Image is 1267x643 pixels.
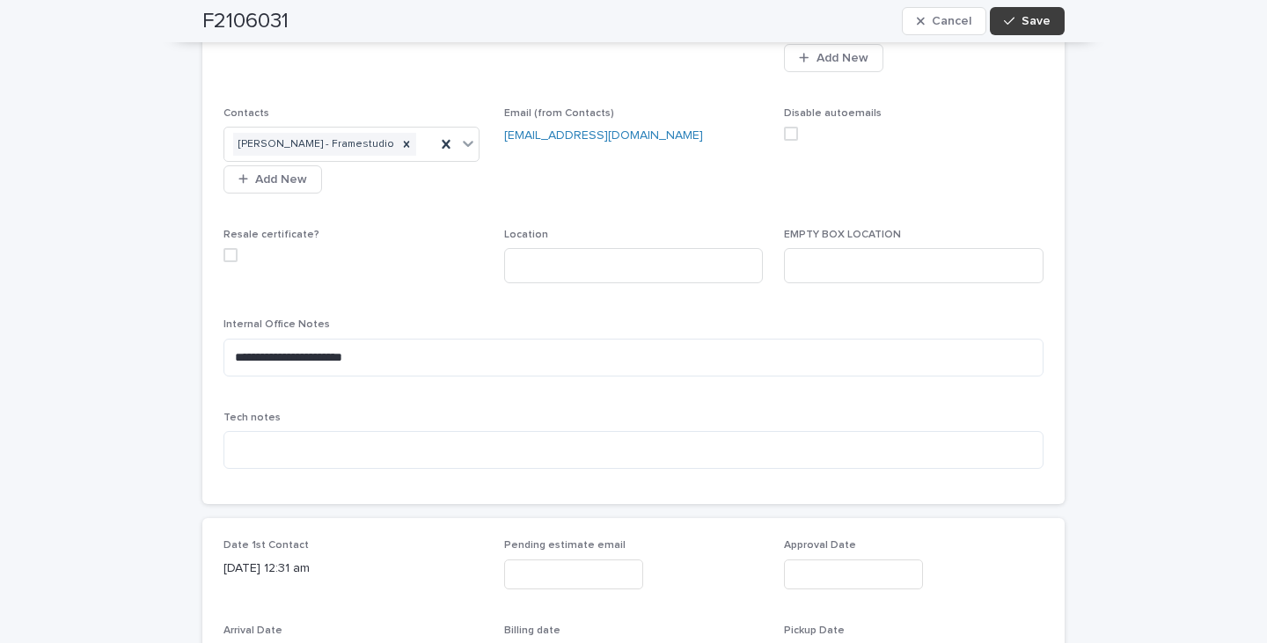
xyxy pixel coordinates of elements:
[784,44,883,72] button: Add New
[932,15,971,27] span: Cancel
[223,625,282,636] span: Arrival Date
[504,108,614,119] span: Email (from Contacts)
[223,413,281,423] span: Tech notes
[223,319,330,330] span: Internal Office Notes
[784,540,856,551] span: Approval Date
[223,108,269,119] span: Contacts
[784,230,901,240] span: EMPTY BOX LOCATION
[202,9,289,34] h2: F2106031
[504,540,626,551] span: Pending estimate email
[504,625,560,636] span: Billing date
[504,230,548,240] span: Location
[1022,15,1051,27] span: Save
[990,7,1065,35] button: Save
[902,7,986,35] button: Cancel
[817,52,868,64] span: Add New
[504,129,703,142] a: [EMAIL_ADDRESS][DOMAIN_NAME]
[784,625,845,636] span: Pickup Date
[223,559,483,578] p: [DATE] 12:31 am
[223,540,309,551] span: Date 1st Contact
[784,108,882,119] span: Disable autoemails
[223,165,322,194] button: Add New
[223,230,319,240] span: Resale certificate?
[233,133,397,157] div: [PERSON_NAME] - Framestudio
[255,173,307,186] span: Add New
